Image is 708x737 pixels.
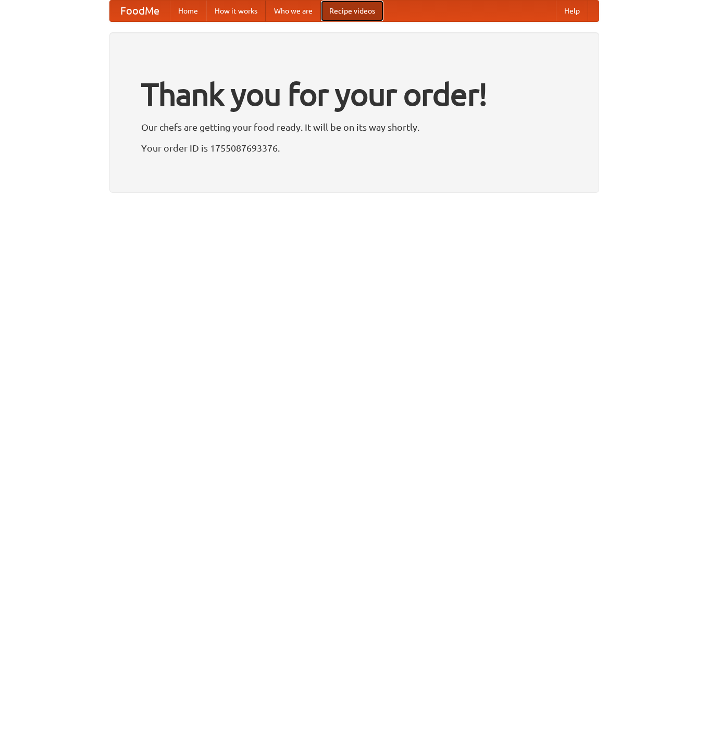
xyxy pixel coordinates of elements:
[141,119,567,135] p: Our chefs are getting your food ready. It will be on its way shortly.
[110,1,170,21] a: FoodMe
[206,1,266,21] a: How it works
[556,1,588,21] a: Help
[170,1,206,21] a: Home
[266,1,321,21] a: Who we are
[321,1,383,21] a: Recipe videos
[141,140,567,156] p: Your order ID is 1755087693376.
[141,69,567,119] h1: Thank you for your order!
